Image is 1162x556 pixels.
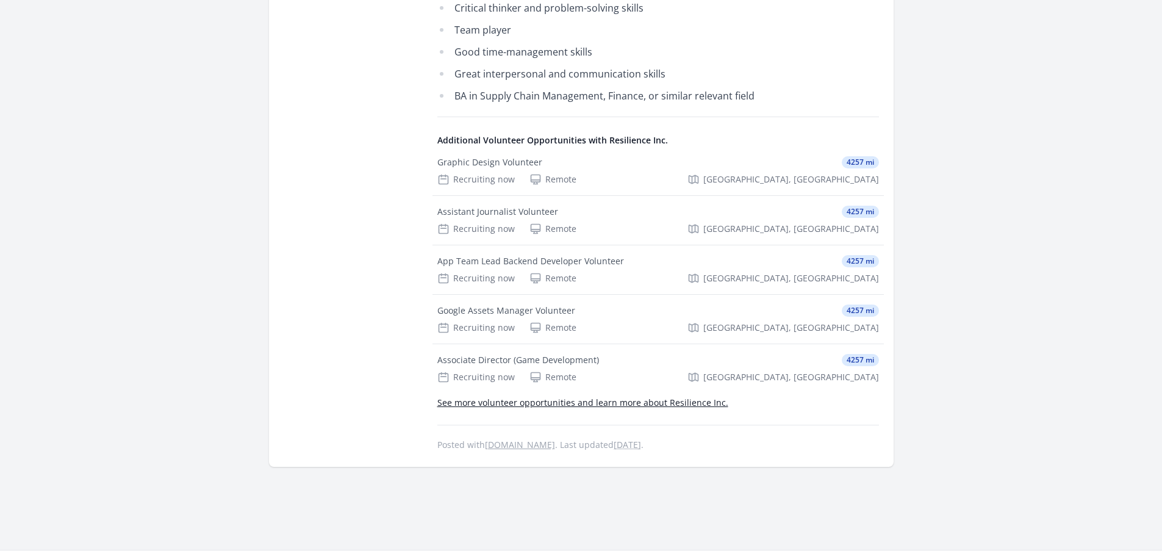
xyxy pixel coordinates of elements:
div: Remote [529,223,576,235]
p: Posted with . Last updated . [437,440,879,450]
span: 4257 mi [842,255,879,267]
div: Google Assets Manager Volunteer [437,305,575,317]
a: App Team Lead Backend Developer Volunteer 4257 mi Recruiting now Remote [GEOGRAPHIC_DATA], [GEOGR... [432,245,884,294]
div: App Team Lead Backend Developer Volunteer [437,255,624,267]
li: Good time-management skills [437,43,794,60]
div: Remote [529,322,576,334]
div: Graphic Design Volunteer [437,156,542,168]
abbr: Mon, May 26, 2025 5:56 PM [614,439,641,450]
li: Great interpersonal and communication skills [437,65,794,82]
span: 4257 mi [842,156,879,168]
div: Recruiting now [437,272,515,284]
span: 4257 mi [842,206,879,218]
div: Recruiting now [437,322,515,334]
span: [GEOGRAPHIC_DATA], [GEOGRAPHIC_DATA] [703,223,879,235]
span: [GEOGRAPHIC_DATA], [GEOGRAPHIC_DATA] [703,371,879,383]
div: Remote [529,272,576,284]
div: Remote [529,371,576,383]
span: [GEOGRAPHIC_DATA], [GEOGRAPHIC_DATA] [703,272,879,284]
a: Assistant Journalist Volunteer 4257 mi Recruiting now Remote [GEOGRAPHIC_DATA], [GEOGRAPHIC_DATA] [432,196,884,245]
div: Recruiting now [437,223,515,235]
div: Assistant Journalist Volunteer [437,206,558,218]
div: Remote [529,173,576,186]
a: [DOMAIN_NAME] [485,439,555,450]
div: Recruiting now [437,173,515,186]
a: Google Assets Manager Volunteer 4257 mi Recruiting now Remote [GEOGRAPHIC_DATA], [GEOGRAPHIC_DATA] [432,295,884,344]
li: BA in Supply Chain Management, Finance, or similar relevant field [437,87,794,104]
h4: Additional Volunteer Opportunities with Resilience Inc. [437,134,879,146]
li: Team player [437,21,794,38]
span: 4257 mi [842,305,879,317]
div: Recruiting now [437,371,515,383]
div: Associate Director (Game Development) [437,354,599,366]
span: [GEOGRAPHIC_DATA], [GEOGRAPHIC_DATA] [703,322,879,334]
a: Graphic Design Volunteer 4257 mi Recruiting now Remote [GEOGRAPHIC_DATA], [GEOGRAPHIC_DATA] [432,146,884,195]
span: [GEOGRAPHIC_DATA], [GEOGRAPHIC_DATA] [703,173,879,186]
span: 4257 mi [842,354,879,366]
a: Associate Director (Game Development) 4257 mi Recruiting now Remote [GEOGRAPHIC_DATA], [GEOGRAPHI... [432,344,884,393]
a: See more volunteer opportunities and learn more about Resilience Inc. [437,397,728,408]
